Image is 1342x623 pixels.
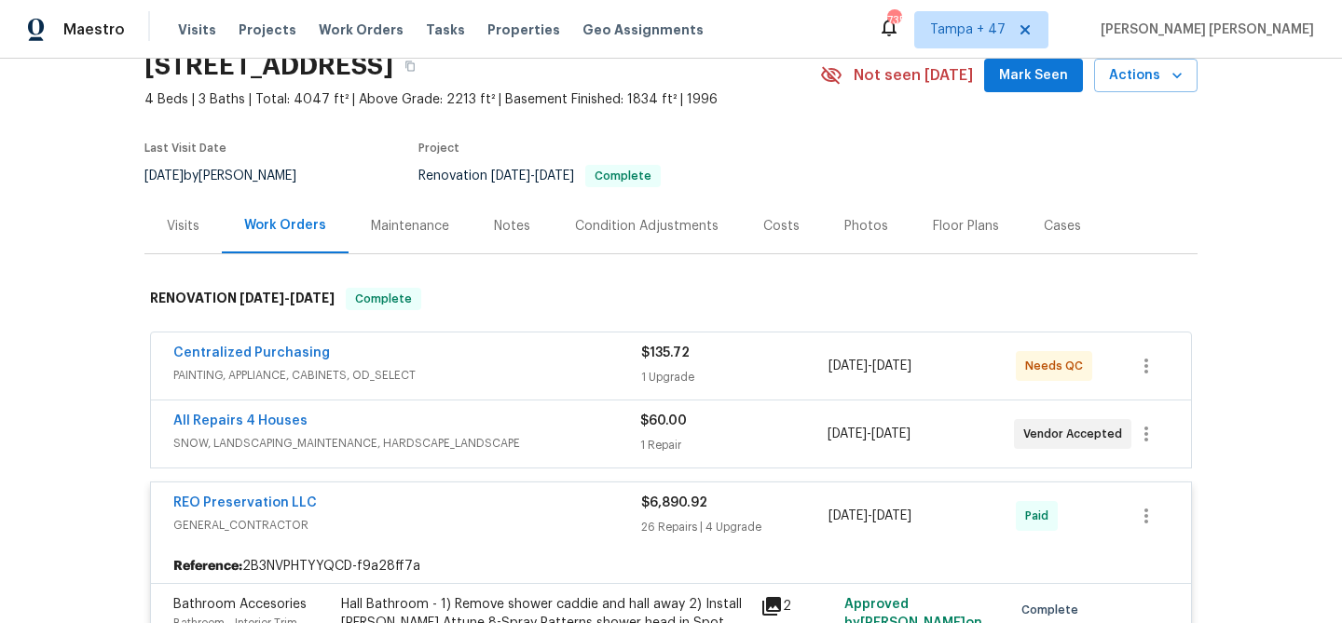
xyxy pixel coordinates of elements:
[828,507,911,525] span: -
[984,59,1083,93] button: Mark Seen
[641,496,707,509] span: $6,890.92
[575,217,719,236] div: Condition Adjustments
[828,509,868,522] span: [DATE]
[844,217,888,236] div: Photos
[828,359,868,372] span: [DATE]
[1044,217,1081,236] div: Cases
[167,217,199,236] div: Visits
[640,414,687,427] span: $60.00
[872,509,911,522] span: [DATE]
[418,142,459,154] span: Project
[144,57,393,75] h2: [STREET_ADDRESS]
[582,20,704,39] span: Geo Assignments
[144,269,1198,329] div: RENOVATION [DATE]-[DATE]Complete
[173,414,308,427] a: All Repairs 4 Houses
[763,217,800,236] div: Costs
[535,169,574,183] span: [DATE]
[144,169,184,183] span: [DATE]
[828,425,911,443] span: -
[290,291,335,305] span: [DATE]
[1093,20,1314,39] span: [PERSON_NAME] [PERSON_NAME]
[640,436,827,454] div: 1 Repair
[1094,59,1198,93] button: Actions
[178,20,216,39] span: Visits
[854,66,973,85] span: Not seen [DATE]
[173,598,307,611] span: Bathroom Accesories
[240,291,284,305] span: [DATE]
[144,165,319,187] div: by [PERSON_NAME]
[872,359,911,372] span: [DATE]
[150,288,335,310] h6: RENOVATION
[1025,507,1056,525] span: Paid
[828,427,867,440] span: [DATE]
[173,496,317,509] a: REO Preservation LLC
[491,169,574,183] span: -
[999,64,1068,88] span: Mark Seen
[63,20,125,39] span: Maestro
[426,23,465,36] span: Tasks
[1109,64,1183,88] span: Actions
[1025,357,1090,375] span: Needs QC
[494,217,530,236] div: Notes
[641,346,690,359] span: $135.72
[1023,425,1130,443] span: Vendor Accepted
[1021,601,1086,619] span: Complete
[641,368,828,386] div: 1 Upgrade
[641,518,828,536] div: 26 Repairs | 4 Upgrade
[393,49,427,83] button: Copy Address
[930,20,1006,39] span: Tampa + 47
[487,20,560,39] span: Properties
[828,357,911,375] span: -
[240,291,335,305] span: -
[239,20,296,39] span: Projects
[173,557,242,576] b: Reference:
[173,346,330,359] a: Centralized Purchasing
[418,169,661,183] span: Renovation
[887,11,900,30] div: 735
[371,217,449,236] div: Maintenance
[587,170,659,182] span: Complete
[319,20,404,39] span: Work Orders
[491,169,530,183] span: [DATE]
[173,516,641,535] span: GENERAL_CONTRACTOR
[348,290,419,308] span: Complete
[173,434,640,453] span: SNOW, LANDSCAPING_MAINTENANCE, HARDSCAPE_LANDSCAPE
[151,549,1191,583] div: 2B3NVPHTYYQCD-f9a28ff7a
[244,216,326,235] div: Work Orders
[871,427,911,440] span: [DATE]
[173,366,641,385] span: PAINTING, APPLIANCE, CABINETS, OD_SELECT
[144,142,226,154] span: Last Visit Date
[144,90,820,109] span: 4 Beds | 3 Baths | Total: 4047 ft² | Above Grade: 2213 ft² | Basement Finished: 1834 ft² | 1996
[760,595,833,617] div: 2
[933,217,999,236] div: Floor Plans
